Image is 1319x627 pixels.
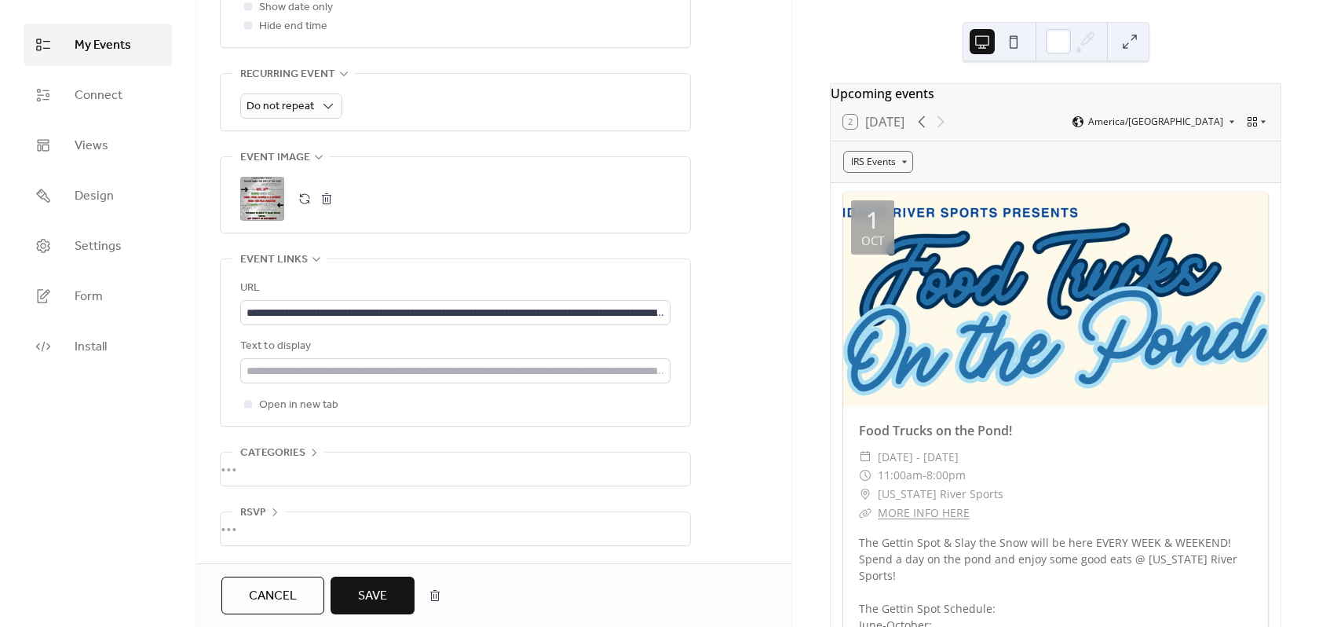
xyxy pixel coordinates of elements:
span: Views [75,137,108,156]
div: ​ [859,485,871,504]
div: Upcoming events [831,84,1281,103]
div: ; [240,177,284,221]
a: Form [24,275,172,317]
span: 11:00am [878,466,923,485]
span: Save [358,587,387,606]
span: America/[GEOGRAPHIC_DATA] [1088,117,1223,126]
span: Cancel [249,587,297,606]
span: Install [75,338,107,357]
div: ​ [859,504,871,522]
span: Recurring event [240,65,335,84]
div: ​ [859,448,871,467]
div: URL [240,279,667,298]
span: Event image [240,148,310,167]
a: MORE INFO HERE [878,505,970,520]
span: Form [75,288,103,306]
span: [DATE] - [DATE] [878,448,959,467]
button: Cancel [221,577,324,614]
a: Settings [24,225,172,267]
span: Categories [240,444,305,463]
span: Settings [75,237,122,256]
a: Food Trucks on the Pond! [859,422,1012,439]
div: Oct [861,235,884,247]
span: Event links [240,251,308,269]
span: Do not repeat [247,96,314,117]
span: Hide end time [259,17,327,36]
a: My Events [24,24,172,66]
span: Connect [75,86,122,105]
span: My Events [75,36,131,55]
span: Open in new tab [259,396,338,415]
div: 1 [866,208,879,232]
a: Design [24,174,172,217]
span: - [923,466,926,485]
a: Views [24,124,172,167]
div: ••• [221,512,690,545]
button: Save [331,577,415,614]
span: 8:00pm [926,466,966,485]
span: [US_STATE] River Sports [878,485,1003,504]
div: ​ [859,466,871,485]
a: Connect [24,74,172,116]
span: Design [75,187,114,206]
span: RSVP [240,504,266,522]
a: Install [24,325,172,368]
div: Text to display [240,337,667,356]
div: ••• [221,453,690,486]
